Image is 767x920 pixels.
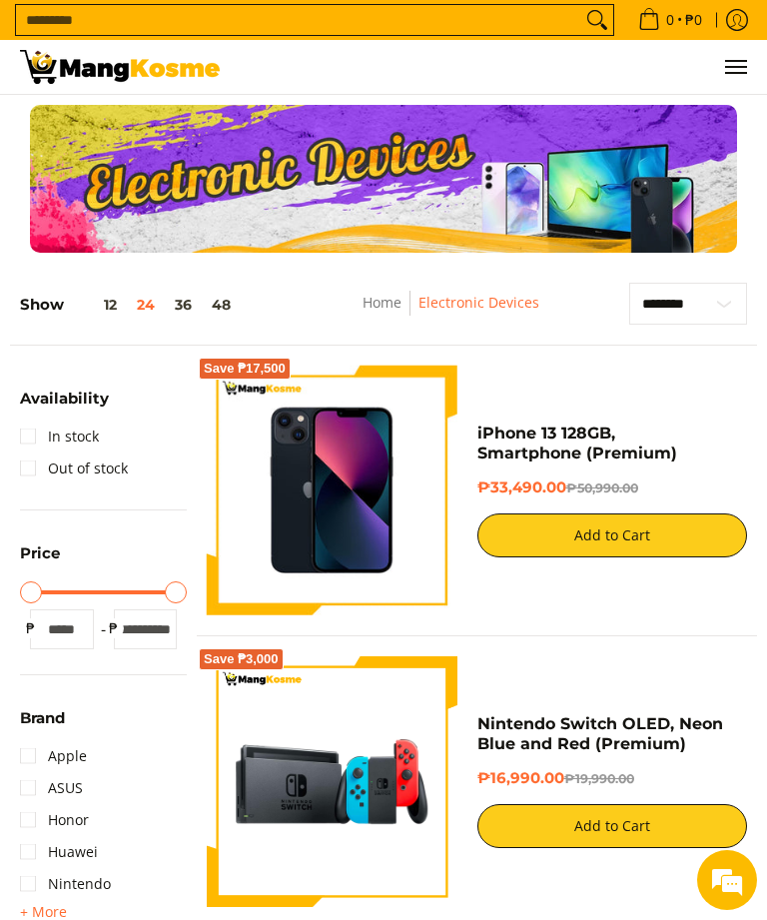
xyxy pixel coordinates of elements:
[20,868,111,900] a: Nintendo
[165,297,202,313] button: 36
[64,297,127,313] button: 12
[204,653,279,665] span: Save ₱3,000
[20,391,109,406] span: Availability
[363,293,401,312] a: Home
[723,40,747,94] button: Menu
[240,40,747,94] nav: Main Menu
[240,40,747,94] ul: Customer Navigation
[632,9,708,31] span: •
[20,421,99,453] a: In stock
[477,804,748,848] button: Add to Cart
[20,545,60,575] summary: Open
[202,297,241,313] button: 48
[20,804,89,836] a: Honor
[20,618,40,638] span: ₱
[682,13,705,27] span: ₱0
[477,769,748,789] h6: ₱16,990.00
[20,836,98,868] a: Huawei
[477,513,748,557] button: Add to Cart
[581,5,613,35] button: Search
[20,710,65,725] span: Brand
[477,478,748,498] h6: ₱33,490.00
[127,297,165,313] button: 24
[20,453,128,484] a: Out of stock
[20,296,241,315] h5: Show
[207,366,457,616] img: iPhone 13 128GB, Smartphone (Premium)
[104,618,124,638] span: ₱
[566,480,638,495] del: ₱50,990.00
[477,424,677,462] a: iPhone 13 128GB, Smartphone (Premium)
[204,363,286,375] span: Save ₱17,500
[309,291,592,336] nav: Breadcrumbs
[477,714,723,753] a: Nintendo Switch OLED, Neon Blue and Red (Premium)
[20,772,83,804] a: ASUS
[20,391,109,421] summary: Open
[207,656,457,907] img: nintendo-switch-with-joystick-and-dock-full-view-mang-kosme
[20,50,220,84] img: Electronic Devices - Premium Brands with Warehouse Prices l Mang Kosme
[20,545,60,560] span: Price
[663,13,677,27] span: 0
[20,904,67,920] span: + More
[418,293,539,312] a: Electronic Devices
[20,740,87,772] a: Apple
[20,710,65,740] summary: Open
[564,771,634,786] del: ₱19,990.00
